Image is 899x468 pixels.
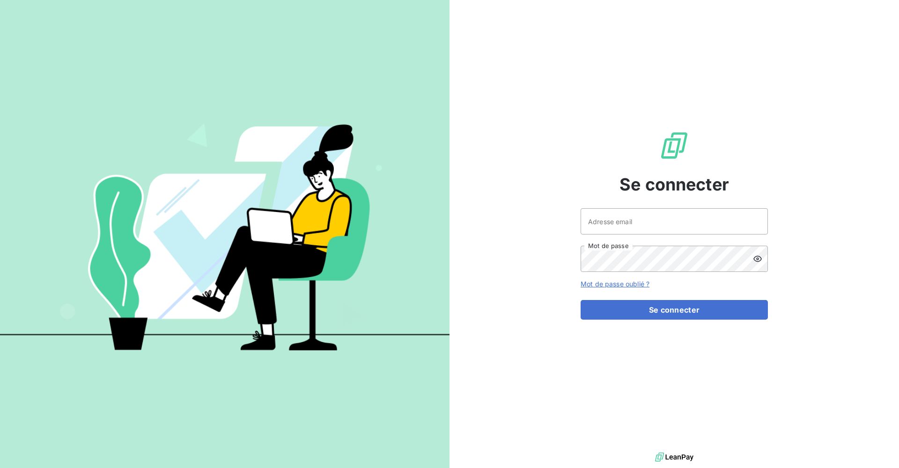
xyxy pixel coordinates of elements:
a: Mot de passe oublié ? [581,280,649,288]
img: Logo LeanPay [659,131,689,161]
input: placeholder [581,208,768,234]
img: logo [655,450,693,464]
button: Se connecter [581,300,768,320]
span: Se connecter [619,172,729,197]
